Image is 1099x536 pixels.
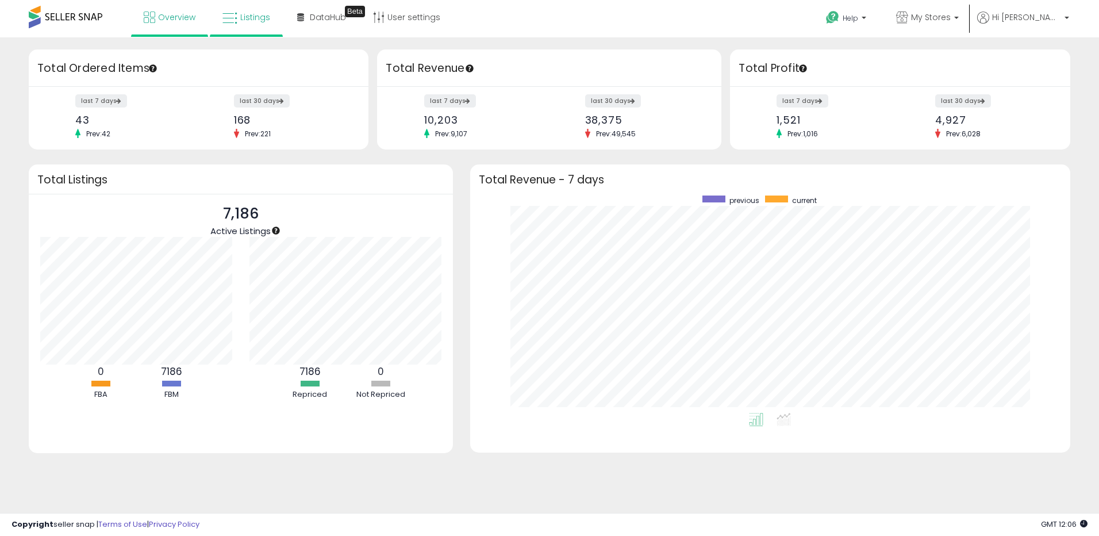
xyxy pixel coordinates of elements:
[977,12,1069,37] a: Hi [PERSON_NAME]
[378,365,384,378] b: 0
[148,63,158,74] div: Tooltip anchor
[843,13,858,23] span: Help
[782,129,824,139] span: Prev: 1,016
[271,225,281,236] div: Tooltip anchor
[37,60,360,76] h3: Total Ordered Items
[75,114,190,126] div: 43
[424,114,541,126] div: 10,203
[479,175,1062,184] h3: Total Revenue - 7 days
[210,225,271,237] span: Active Listings
[940,129,986,139] span: Prev: 6,028
[98,365,104,378] b: 0
[825,10,840,25] i: Get Help
[275,389,344,400] div: Repriced
[992,12,1061,23] span: Hi [PERSON_NAME]
[234,114,349,126] div: 168
[158,12,195,23] span: Overview
[777,114,892,126] div: 1,521
[798,63,808,74] div: Tooltip anchor
[345,6,365,17] div: Tooltip anchor
[75,94,127,108] label: last 7 days
[817,2,878,37] a: Help
[429,129,473,139] span: Prev: 9,107
[911,12,951,23] span: My Stores
[310,12,346,23] span: DataHub
[239,129,276,139] span: Prev: 221
[729,196,759,205] span: previous
[585,94,641,108] label: last 30 days
[935,94,991,108] label: last 30 days
[346,389,415,400] div: Not Repriced
[777,94,828,108] label: last 7 days
[386,60,713,76] h3: Total Revenue
[37,175,444,184] h3: Total Listings
[210,203,271,225] p: 7,186
[137,389,206,400] div: FBM
[161,365,182,378] b: 7186
[935,114,1050,126] div: 4,927
[299,365,321,378] b: 7186
[585,114,702,126] div: 38,375
[80,129,116,139] span: Prev: 42
[234,94,290,108] label: last 30 days
[66,389,135,400] div: FBA
[424,94,476,108] label: last 7 days
[464,63,475,74] div: Tooltip anchor
[240,12,270,23] span: Listings
[792,196,817,205] span: current
[590,129,641,139] span: Prev: 49,545
[739,60,1061,76] h3: Total Profit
